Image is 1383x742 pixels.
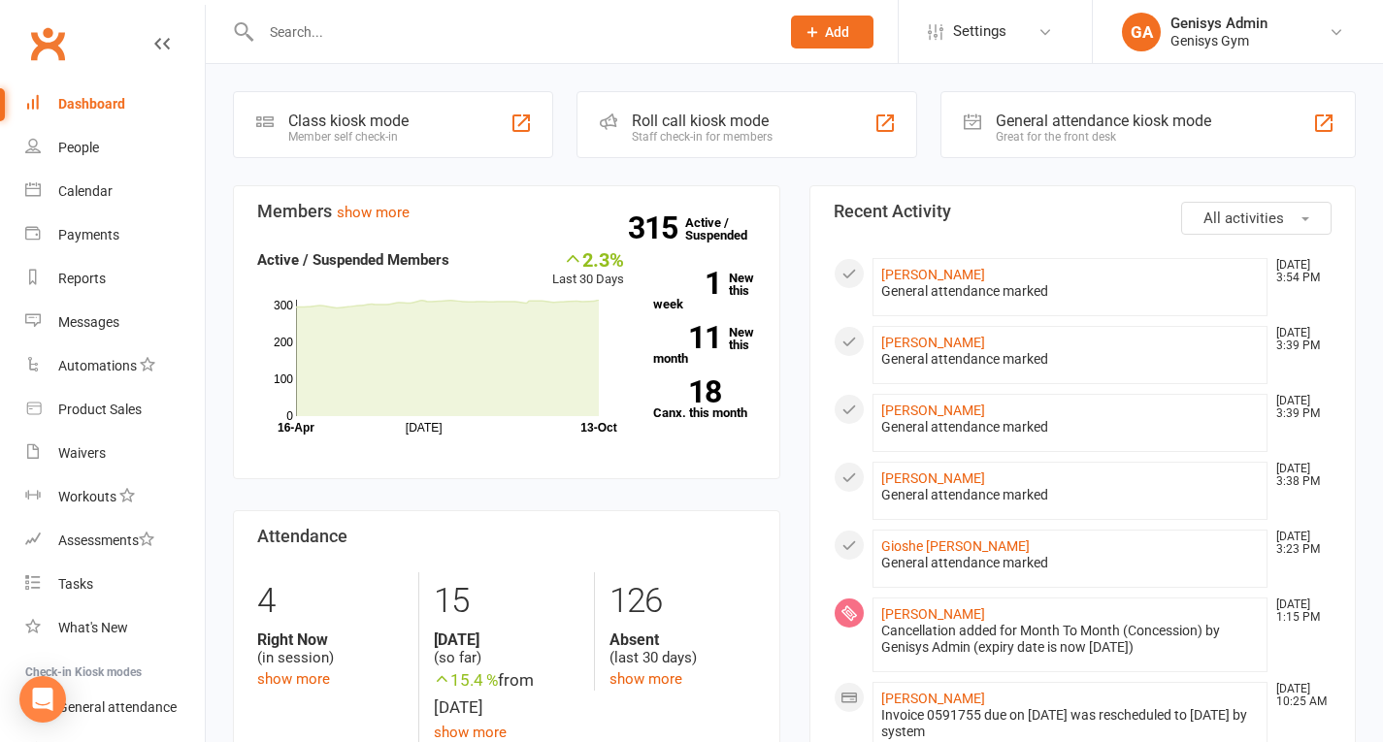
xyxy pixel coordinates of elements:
[653,323,721,352] strong: 11
[58,445,106,461] div: Waivers
[881,283,1260,300] div: General attendance marked
[257,251,449,269] strong: Active / Suspended Members
[25,170,205,213] a: Calendar
[881,419,1260,436] div: General attendance marked
[881,470,985,486] a: [PERSON_NAME]
[58,699,177,715] div: General attendance
[1203,210,1284,227] span: All activities
[1267,395,1331,420] time: [DATE] 3:39 PM
[25,519,205,563] a: Assessments
[58,227,119,242] div: Payments
[434,667,579,720] div: from [DATE]
[257,630,404,649] strong: Right Now
[257,630,404,667] div: (in session)
[881,267,985,282] a: [PERSON_NAME]
[58,358,137,373] div: Automations
[25,388,205,432] a: Product Sales
[881,555,1260,571] div: General attendance marked
[881,538,1030,554] a: Gioshe [PERSON_NAME]
[337,204,410,221] a: show more
[881,487,1260,503] div: General attendance marked
[881,403,985,418] a: [PERSON_NAME]
[58,576,93,592] div: Tasks
[257,202,756,221] h3: Members
[257,572,404,630] div: 4
[881,606,985,622] a: [PERSON_NAME]
[25,432,205,475] a: Waivers
[996,112,1211,130] div: General attendance kiosk mode
[653,272,756,310] a: 1New this week
[653,326,756,365] a: 11New this month
[881,691,985,706] a: [PERSON_NAME]
[632,130,773,144] div: Staff check-in for members
[1267,259,1331,284] time: [DATE] 3:54 PM
[628,213,685,242] strong: 315
[881,335,985,350] a: [PERSON_NAME]
[434,630,579,649] strong: [DATE]
[609,670,682,688] a: show more
[609,572,755,630] div: 126
[881,351,1260,368] div: General attendance marked
[25,213,205,257] a: Payments
[1267,531,1331,556] time: [DATE] 3:23 PM
[25,686,205,729] a: General attendance kiosk mode
[25,82,205,126] a: Dashboard
[58,314,119,330] div: Messages
[434,724,507,741] a: show more
[58,96,125,112] div: Dashboard
[1267,683,1331,708] time: [DATE] 10:25 AM
[434,630,579,667] div: (so far)
[552,248,624,290] div: Last 30 Days
[632,112,773,130] div: Roll call kiosk mode
[881,707,1260,740] div: Invoice 0591755 due on [DATE] was rescheduled to [DATE] by system
[25,475,205,519] a: Workouts
[653,377,721,406] strong: 18
[23,19,72,68] a: Clubworx
[58,489,116,504] div: Workouts
[434,670,498,690] span: 15.4 %
[257,670,330,688] a: show more
[834,202,1333,221] h3: Recent Activity
[58,183,113,199] div: Calendar
[58,140,99,155] div: People
[1267,463,1331,488] time: [DATE] 3:38 PM
[609,630,755,667] div: (last 30 days)
[25,563,205,606] a: Tasks
[434,572,579,630] div: 15
[58,402,142,417] div: Product Sales
[19,676,66,723] div: Open Intercom Messenger
[288,112,409,130] div: Class kiosk mode
[1122,13,1161,51] div: GA
[552,248,624,270] div: 2.3%
[255,18,766,46] input: Search...
[25,301,205,344] a: Messages
[58,271,106,286] div: Reports
[58,620,128,635] div: What's New
[257,527,756,546] h3: Attendance
[25,257,205,301] a: Reports
[953,10,1006,53] span: Settings
[609,630,755,649] strong: Absent
[25,606,205,650] a: What's New
[1170,32,1268,49] div: Genisys Gym
[288,130,409,144] div: Member self check-in
[25,126,205,170] a: People
[825,24,849,40] span: Add
[58,532,154,548] div: Assessments
[685,202,771,256] a: 315Active / Suspended
[653,269,721,298] strong: 1
[1267,327,1331,352] time: [DATE] 3:39 PM
[1170,15,1268,32] div: Genisys Admin
[653,380,756,419] a: 18Canx. this month
[791,16,873,48] button: Add
[881,623,1260,656] div: Cancellation added for Month To Month (Concession) by Genisys Admin (expiry date is now [DATE])
[1181,202,1332,235] button: All activities
[1267,598,1331,624] time: [DATE] 1:15 PM
[996,130,1211,144] div: Great for the front desk
[25,344,205,388] a: Automations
